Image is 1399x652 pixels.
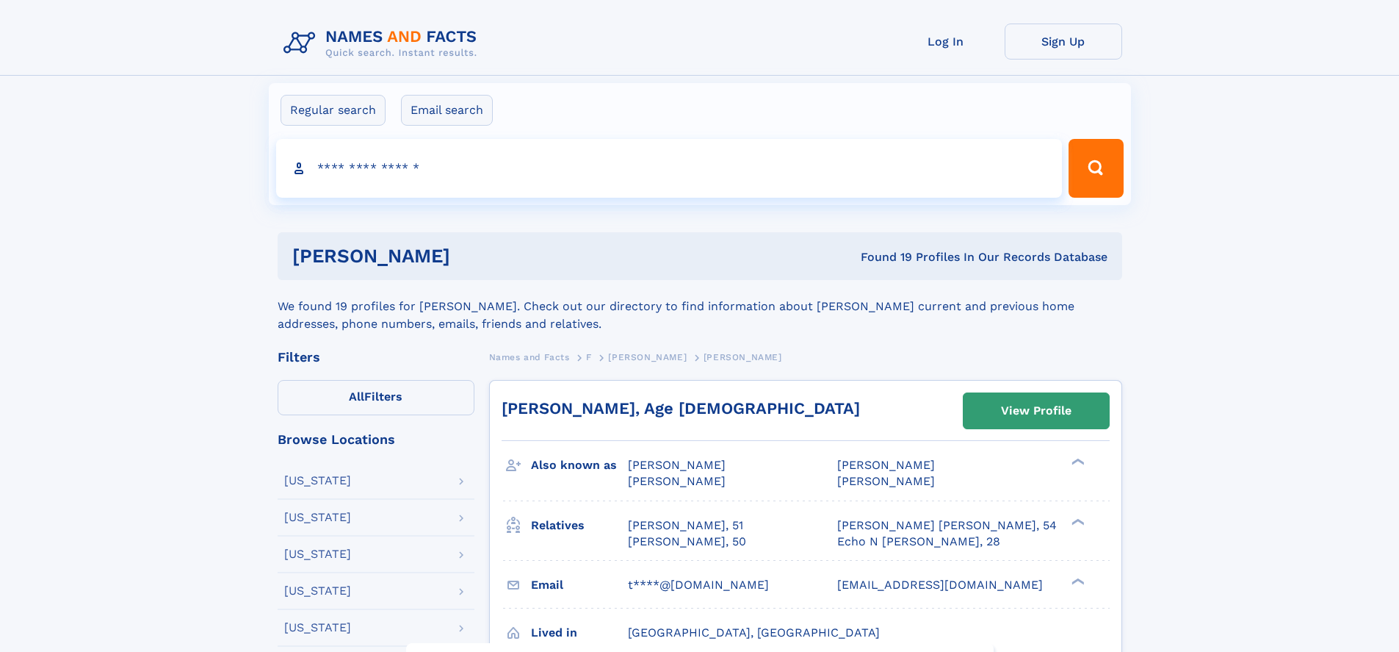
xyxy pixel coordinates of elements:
div: [US_STATE] [284,585,351,597]
span: [PERSON_NAME] [837,458,935,472]
span: [EMAIL_ADDRESS][DOMAIN_NAME] [837,578,1043,592]
div: Found 19 Profiles In Our Records Database [655,249,1107,265]
div: [US_STATE] [284,512,351,523]
h3: Lived in [531,620,628,645]
span: [PERSON_NAME] [628,474,726,488]
label: Regular search [281,95,386,126]
span: All [349,390,364,404]
button: Search Button [1069,139,1123,198]
label: Email search [401,95,493,126]
div: View Profile [1001,394,1071,428]
label: Filters [278,380,474,415]
span: [PERSON_NAME] [628,458,726,472]
div: ❯ [1068,457,1085,467]
div: [US_STATE] [284,475,351,487]
a: [PERSON_NAME], 50 [628,534,746,550]
a: Sign Up [1005,24,1122,60]
img: Logo Names and Facts [278,24,489,63]
a: [PERSON_NAME] [608,348,687,366]
h3: Relatives [531,513,628,538]
a: Names and Facts [489,348,570,366]
h3: Email [531,573,628,598]
div: [US_STATE] [284,548,351,560]
div: [US_STATE] [284,622,351,634]
div: We found 19 profiles for [PERSON_NAME]. Check out our directory to find information about [PERSON... [278,280,1122,333]
a: [PERSON_NAME], 51 [628,517,743,534]
a: Log In [887,24,1005,60]
a: F [586,348,592,366]
span: F [586,352,592,362]
div: ❯ [1068,517,1085,526]
h1: [PERSON_NAME] [292,247,656,265]
input: search input [276,139,1063,198]
h3: Also known as [531,453,628,478]
div: Browse Locations [278,433,474,446]
span: [GEOGRAPHIC_DATA], [GEOGRAPHIC_DATA] [628,626,880,640]
a: Echo N [PERSON_NAME], 28 [837,534,1000,550]
a: View Profile [964,393,1109,429]
div: Filters [278,351,474,364]
a: [PERSON_NAME], Age [DEMOGRAPHIC_DATA] [502,399,860,418]
a: [PERSON_NAME] [PERSON_NAME], 54 [837,517,1057,534]
span: [PERSON_NAME] [704,352,782,362]
span: [PERSON_NAME] [837,474,935,488]
div: ❯ [1068,576,1085,586]
span: [PERSON_NAME] [608,352,687,362]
